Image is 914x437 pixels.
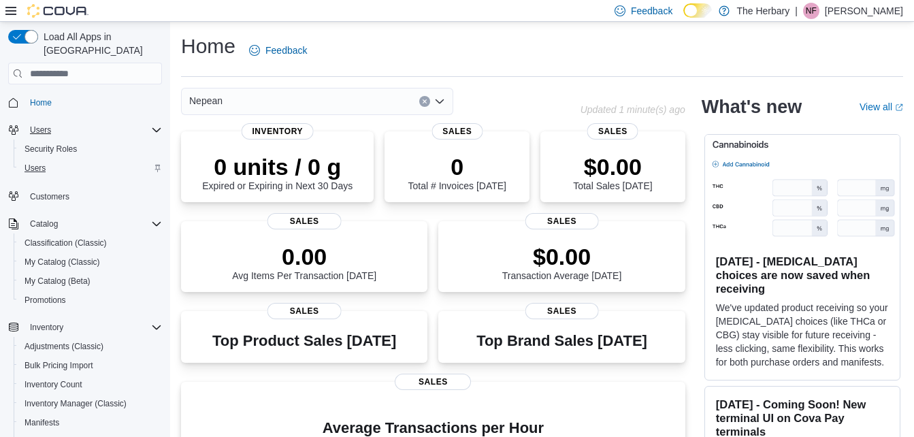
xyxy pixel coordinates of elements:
button: Inventory [25,319,69,336]
span: Inventory [241,123,314,140]
span: Inventory [25,319,162,336]
span: Inventory Manager (Classic) [25,398,127,409]
span: Manifests [25,417,59,428]
p: 0.00 [232,243,376,270]
span: NF [806,3,817,19]
span: Inventory [30,322,63,333]
span: My Catalog (Beta) [25,276,91,287]
button: Home [3,93,167,112]
div: Avg Items Per Transaction [DATE] [232,243,376,281]
a: Users [19,160,51,176]
img: Cova [27,4,88,18]
span: Security Roles [25,144,77,155]
h3: [DATE] - [MEDICAL_DATA] choices are now saved when receiving [716,255,889,295]
span: Catalog [30,218,58,229]
a: Adjustments (Classic) [19,338,109,355]
span: Manifests [19,415,162,431]
span: Sales [431,123,483,140]
svg: External link [895,103,903,112]
a: Customers [25,189,75,205]
span: Security Roles [19,141,162,157]
a: Inventory Manager (Classic) [19,395,132,412]
span: Users [19,160,162,176]
span: Promotions [25,295,66,306]
button: Users [3,120,167,140]
button: Users [14,159,167,178]
button: Security Roles [14,140,167,159]
button: Inventory Count [14,375,167,394]
span: Adjustments (Classic) [19,338,162,355]
span: Sales [267,213,342,229]
button: My Catalog (Classic) [14,253,167,272]
button: Clear input [419,96,430,107]
span: Promotions [19,292,162,308]
button: Classification (Classic) [14,233,167,253]
span: Users [25,122,162,138]
span: Classification (Classic) [25,238,107,248]
button: Inventory [3,318,167,337]
p: Updated 1 minute(s) ago [581,104,685,115]
a: Inventory Count [19,376,88,393]
div: Total # Invoices [DATE] [408,153,506,191]
span: Users [30,125,51,135]
span: Feedback [265,44,307,57]
button: Customers [3,186,167,206]
button: Inventory Manager (Classic) [14,394,167,413]
a: Feedback [244,37,312,64]
span: Bulk Pricing Import [19,357,162,374]
h4: Average Transactions per Hour [192,420,674,436]
p: We've updated product receiving so your [MEDICAL_DATA] choices (like THCa or CBG) stay visible fo... [716,301,889,369]
button: Manifests [14,413,167,432]
div: Natasha Forgie [803,3,819,19]
h1: Home [181,33,235,60]
a: My Catalog (Beta) [19,273,96,289]
p: | [795,3,798,19]
button: Catalog [3,214,167,233]
a: Home [25,95,57,111]
a: Manifests [19,415,65,431]
span: Catalog [25,216,162,232]
a: My Catalog (Classic) [19,254,105,270]
span: Inventory Manager (Classic) [19,395,162,412]
span: Customers [30,191,69,202]
a: Promotions [19,292,71,308]
span: My Catalog (Classic) [19,254,162,270]
p: $0.00 [573,153,652,180]
span: Sales [587,123,638,140]
h3: Top Brand Sales [DATE] [476,333,647,349]
button: Catalog [25,216,63,232]
button: Bulk Pricing Import [14,356,167,375]
a: View allExternal link [860,101,903,112]
span: Sales [395,374,471,390]
span: Sales [267,303,342,319]
span: Classification (Classic) [19,235,162,251]
p: The Herbary [736,3,789,19]
div: Expired or Expiring in Next 30 Days [202,153,353,191]
p: $0.00 [502,243,622,270]
a: Bulk Pricing Import [19,357,99,374]
span: Load All Apps in [GEOGRAPHIC_DATA] [38,30,162,57]
input: Dark Mode [683,3,712,18]
span: Customers [25,187,162,204]
button: My Catalog (Beta) [14,272,167,291]
span: Home [25,94,162,111]
p: 0 [408,153,506,180]
span: Users [25,163,46,174]
a: Security Roles [19,141,82,157]
button: Open list of options [434,96,445,107]
p: 0 units / 0 g [202,153,353,180]
span: Feedback [631,4,672,18]
h3: Top Product Sales [DATE] [212,333,396,349]
span: Sales [525,303,599,319]
span: Home [30,97,52,108]
span: Bulk Pricing Import [25,360,93,371]
span: Adjustments (Classic) [25,341,103,352]
span: Nepean [189,93,223,109]
div: Total Sales [DATE] [573,153,652,191]
a: Classification (Classic) [19,235,112,251]
span: My Catalog (Classic) [25,257,100,268]
button: Adjustments (Classic) [14,337,167,356]
div: Transaction Average [DATE] [502,243,622,281]
p: [PERSON_NAME] [825,3,903,19]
